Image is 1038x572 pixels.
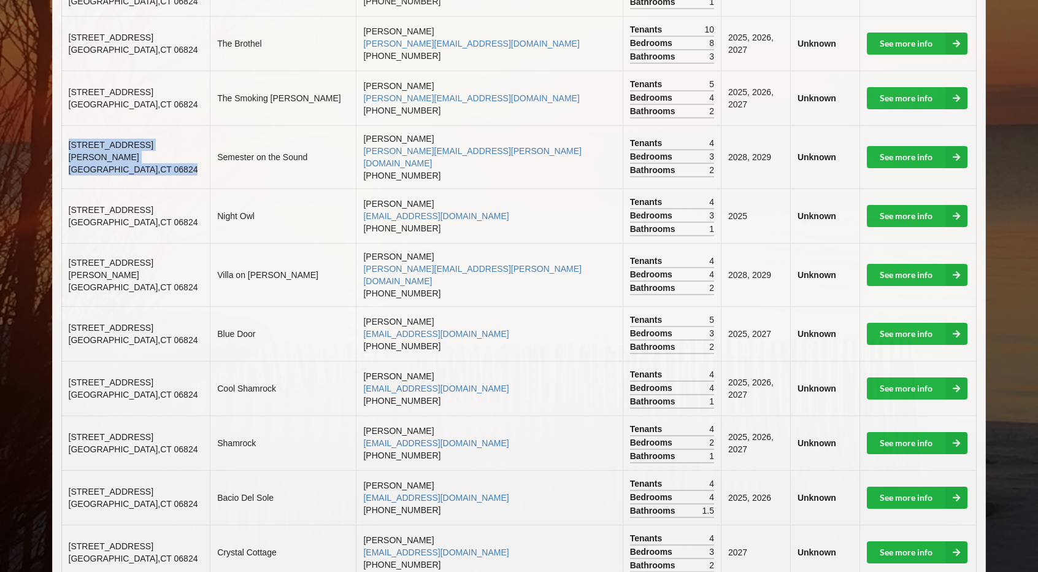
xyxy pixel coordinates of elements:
span: 1 [709,450,714,462]
span: [STREET_ADDRESS][PERSON_NAME] [69,140,153,162]
span: 2 [709,559,714,571]
span: [STREET_ADDRESS] [69,87,153,97]
span: 4 [709,477,714,490]
span: [GEOGRAPHIC_DATA] , CT 06824 [69,217,198,227]
span: [GEOGRAPHIC_DATA] , CT 06824 [69,45,198,55]
span: 4 [709,368,714,381]
td: 2025, 2026, 2027 [721,415,790,470]
span: 2 [709,164,714,176]
td: [PERSON_NAME] [PHONE_NUMBER] [356,415,622,470]
b: Unknown [798,493,836,503]
span: Bedrooms [630,327,675,339]
td: 2025 [721,188,790,243]
span: [STREET_ADDRESS] [69,377,153,387]
td: The Brothel [210,16,356,71]
span: Tenants [630,532,666,544]
td: Shamrock [210,415,356,470]
td: [PERSON_NAME] [PHONE_NUMBER] [356,125,622,188]
span: 1 [709,395,714,408]
a: See more info [867,432,967,454]
span: Bathrooms [630,223,679,235]
span: 3 [709,327,714,339]
span: [STREET_ADDRESS] [69,432,153,442]
span: Tenants [630,196,666,208]
td: Cool Shamrock [210,361,356,415]
span: 8 [709,37,714,49]
b: Unknown [798,39,836,48]
span: [GEOGRAPHIC_DATA] , CT 06824 [69,164,198,174]
span: 10 [704,23,714,36]
a: See more info [867,33,967,55]
a: See more info [867,541,967,563]
td: Semester on the Sound [210,125,356,188]
span: 1.5 [702,504,713,517]
a: See more info [867,146,967,168]
span: Bathrooms [630,105,679,117]
td: [PERSON_NAME] [PHONE_NUMBER] [356,188,622,243]
td: [PERSON_NAME] [PHONE_NUMBER] [356,361,622,415]
td: [PERSON_NAME] [PHONE_NUMBER] [356,470,622,525]
span: Bathrooms [630,164,679,176]
span: Tenants [630,78,666,90]
span: 4 [709,137,714,149]
td: 2025, 2026, 2027 [721,361,790,415]
td: Night Owl [210,188,356,243]
span: 4 [709,255,714,267]
span: 5 [709,78,714,90]
td: 2025, 2027 [721,306,790,361]
span: [GEOGRAPHIC_DATA] , CT 06824 [69,554,198,563]
span: Bedrooms [630,382,675,394]
span: Bedrooms [630,436,675,449]
b: Unknown [798,438,836,448]
span: 3 [709,150,714,163]
span: [GEOGRAPHIC_DATA] , CT 06824 [69,335,198,345]
span: Bathrooms [630,395,679,408]
a: [PERSON_NAME][EMAIL_ADDRESS][PERSON_NAME][DOMAIN_NAME] [363,146,582,168]
a: See more info [867,487,967,509]
a: [PERSON_NAME][EMAIL_ADDRESS][PERSON_NAME][DOMAIN_NAME] [363,264,582,286]
span: 2 [709,282,714,294]
span: Bedrooms [630,209,675,222]
a: [EMAIL_ADDRESS][DOMAIN_NAME] [363,493,509,503]
td: 2028, 2029 [721,125,790,188]
td: [PERSON_NAME] [PHONE_NUMBER] [356,16,622,71]
td: Bacio Del Sole [210,470,356,525]
a: See more info [867,323,967,345]
td: The Smoking [PERSON_NAME] [210,71,356,125]
span: [STREET_ADDRESS] [69,205,153,215]
span: [GEOGRAPHIC_DATA] , CT 06824 [69,390,198,400]
b: Unknown [798,329,836,339]
span: 4 [709,91,714,104]
span: 5 [709,314,714,326]
span: [GEOGRAPHIC_DATA] , CT 06824 [69,99,198,109]
span: Bathrooms [630,341,679,353]
a: [PERSON_NAME][EMAIL_ADDRESS][DOMAIN_NAME] [363,93,579,103]
span: Bedrooms [630,546,675,558]
a: See more info [867,264,967,286]
span: 4 [709,423,714,435]
td: Blue Door [210,306,356,361]
b: Unknown [798,270,836,280]
span: 3 [709,209,714,222]
span: [STREET_ADDRESS][PERSON_NAME] [69,258,153,280]
span: [GEOGRAPHIC_DATA] , CT 06824 [69,444,198,454]
td: [PERSON_NAME] [PHONE_NUMBER] [356,306,622,361]
a: [EMAIL_ADDRESS][DOMAIN_NAME] [363,547,509,557]
span: [STREET_ADDRESS] [69,323,153,333]
td: 2025, 2026, 2027 [721,16,790,71]
span: Tenants [630,314,666,326]
span: 4 [709,491,714,503]
td: Villa on [PERSON_NAME] [210,243,356,306]
span: Tenants [630,423,666,435]
span: [STREET_ADDRESS] [69,541,153,551]
a: See more info [867,87,967,109]
td: [PERSON_NAME] [PHONE_NUMBER] [356,71,622,125]
span: Tenants [630,255,666,267]
span: Bedrooms [630,268,675,280]
span: 1 [709,223,714,235]
span: 2 [709,436,714,449]
span: 4 [709,532,714,544]
a: [EMAIL_ADDRESS][DOMAIN_NAME] [363,438,509,448]
a: See more info [867,377,967,400]
span: 3 [709,50,714,63]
